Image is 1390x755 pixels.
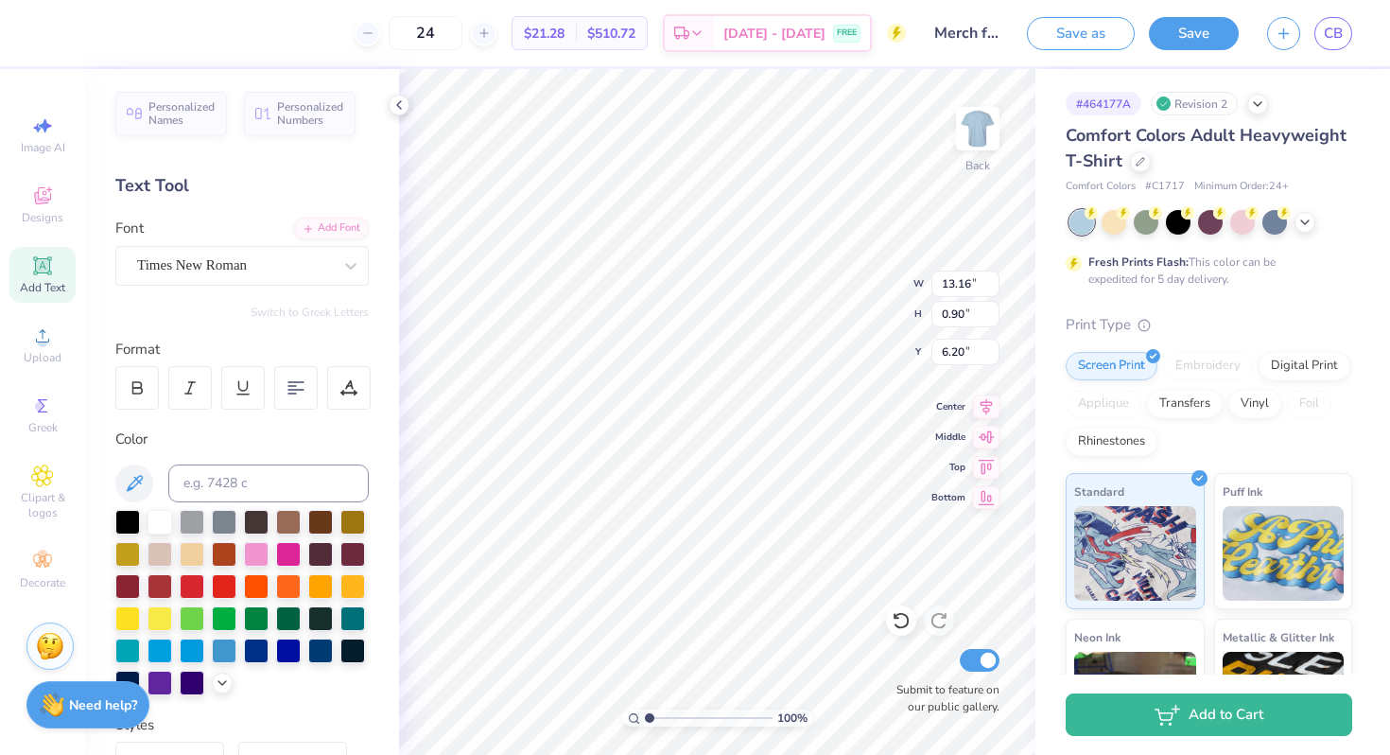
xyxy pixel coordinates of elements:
img: Puff Ink [1223,506,1345,601]
button: Add to Cart [1066,694,1352,736]
span: 100 % [777,710,808,727]
div: Foil [1287,390,1331,418]
div: Text Tool [115,173,369,199]
span: Metallic & Glitter Ink [1223,627,1334,647]
span: $21.28 [524,24,565,44]
div: Revision 2 [1151,92,1238,115]
span: [DATE] - [DATE] [723,24,825,44]
input: – – [389,16,462,50]
img: Neon Ink [1074,652,1196,746]
button: Save [1149,17,1239,50]
span: Puff Ink [1223,482,1262,501]
input: e.g. 7428 c [168,465,369,502]
span: Personalized Numbers [277,100,344,127]
a: CB [1314,17,1352,50]
span: Standard [1074,482,1124,501]
div: Styles [115,714,369,736]
span: Comfort Colors Adult Heavyweight T-Shirt [1066,124,1347,172]
span: Decorate [20,575,65,590]
span: Upload [24,350,61,365]
strong: Need help? [69,696,137,714]
img: Standard [1074,506,1196,601]
div: Applique [1066,390,1141,418]
span: Minimum Order: 24 + [1194,179,1289,195]
span: Add Text [20,280,65,295]
span: CB [1324,23,1343,44]
span: Middle [931,430,965,444]
span: Personalized Names [148,100,216,127]
span: Neon Ink [1074,627,1121,647]
img: Back [959,110,997,148]
span: Designs [22,210,63,225]
div: Vinyl [1228,390,1281,418]
span: Image AI [21,140,65,155]
img: Metallic & Glitter Ink [1223,652,1345,746]
span: Greek [28,420,58,435]
span: Clipart & logos [9,490,76,520]
span: Bottom [931,491,965,504]
div: Print Type [1066,314,1352,336]
input: Untitled Design [920,14,1013,52]
button: Save as [1027,17,1135,50]
div: Transfers [1147,390,1223,418]
div: # 464177A [1066,92,1141,115]
div: Screen Print [1066,352,1157,380]
div: Back [965,157,990,174]
span: FREE [837,26,857,40]
label: Font [115,218,144,239]
div: Embroidery [1163,352,1253,380]
label: Submit to feature on our public gallery. [886,681,999,715]
span: Comfort Colors [1066,179,1136,195]
span: Top [931,461,965,474]
span: Center [931,400,965,413]
span: $510.72 [587,24,635,44]
span: # C1717 [1145,179,1185,195]
div: Rhinestones [1066,428,1157,456]
div: Add Font [294,218,369,239]
div: Color [115,429,369,450]
div: Digital Print [1259,352,1350,380]
strong: Fresh Prints Flash: [1088,255,1189,270]
button: Switch to Greek Letters [251,305,369,320]
div: Format [115,339,371,360]
div: This color can be expedited for 5 day delivery. [1088,254,1321,288]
